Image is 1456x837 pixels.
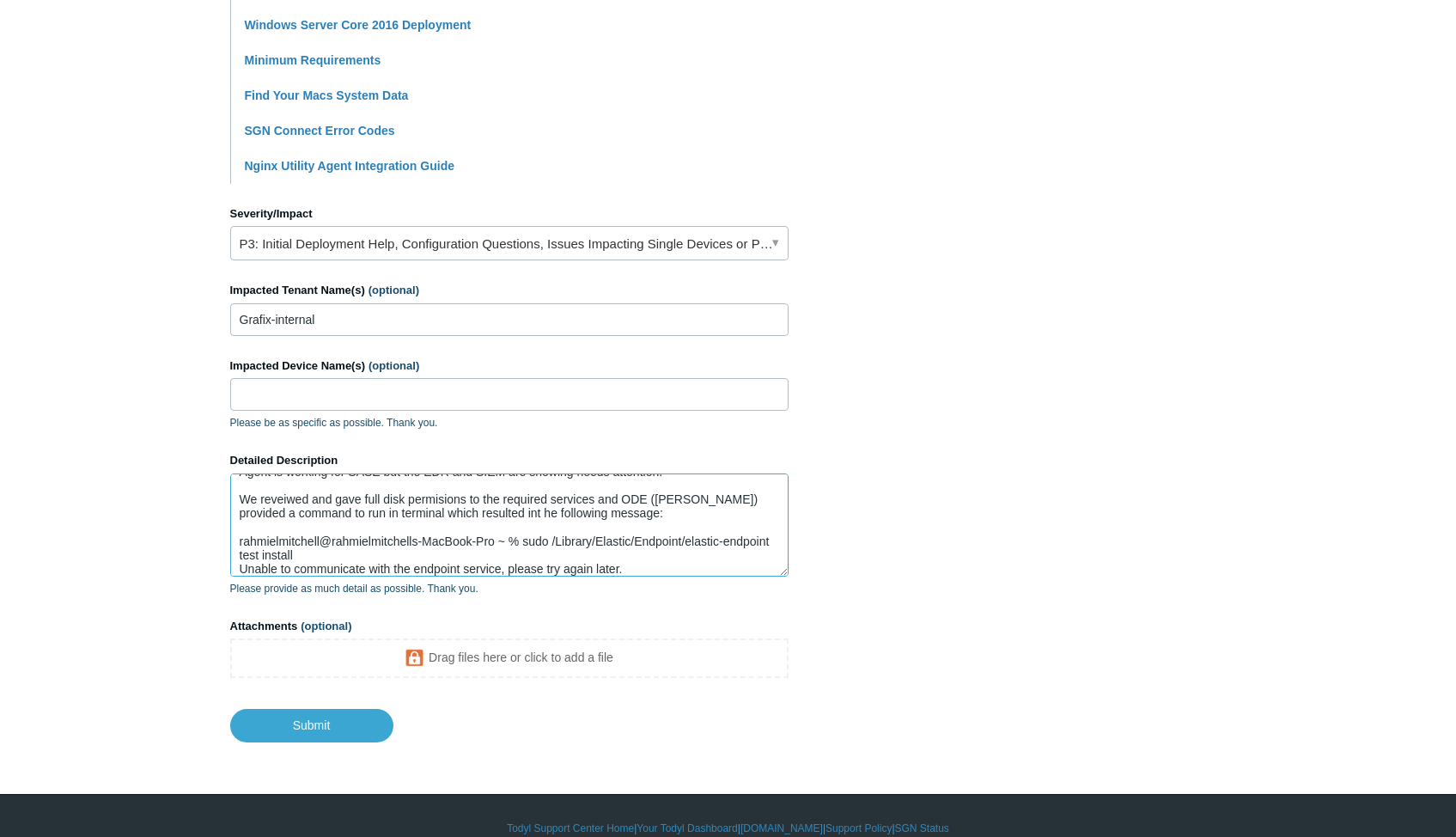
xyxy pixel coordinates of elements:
span: (optional) [369,284,419,296]
a: P3: Initial Deployment Help, Configuration Questions, Issues Impacting Single Devices or Past Out... [230,226,789,260]
a: Windows Server Core 2016 Deployment [245,18,472,32]
label: Impacted Tenant Name(s) [230,282,789,299]
a: Nginx Utility Agent Integration Guide [245,159,454,173]
label: Impacted Device Name(s) [230,357,789,375]
a: Todyl Support Center Home [507,821,634,836]
a: SGN Connect Error Codes [245,124,395,137]
a: [DOMAIN_NAME] [740,821,823,836]
a: Support Policy [825,821,892,836]
a: Your Todyl Dashboard [637,821,737,836]
label: Detailed Description [230,452,789,469]
label: Attachments [230,618,789,635]
span: (optional) [301,620,351,632]
a: Find Your Macs System Data [245,89,409,102]
a: Minimum Requirements [245,53,381,67]
p: Please be as specific as possible. Thank you. [230,415,789,431]
p: Please provide as much detail as possible. Thank you. [230,581,789,596]
label: Severity/Impact [230,205,789,223]
span: (optional) [369,359,419,372]
input: Submit [230,709,393,742]
div: | | | | [230,821,1227,836]
a: SGN Status [895,821,949,836]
